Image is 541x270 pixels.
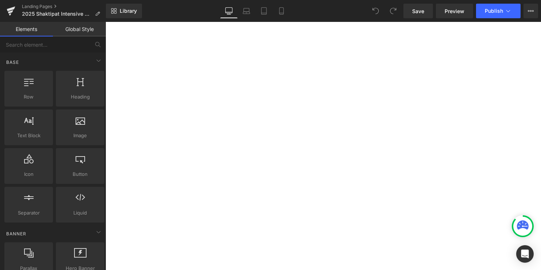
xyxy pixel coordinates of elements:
[273,4,290,18] a: Mobile
[238,4,255,18] a: Laptop
[7,209,51,217] span: Separator
[58,170,102,178] span: Button
[386,4,400,18] button: Redo
[220,4,238,18] a: Desktop
[53,22,106,36] a: Global Style
[485,8,503,14] span: Publish
[7,93,51,101] span: Row
[58,93,102,101] span: Heading
[255,4,273,18] a: Tablet
[7,170,51,178] span: Icon
[22,4,106,9] a: Landing Pages
[523,4,538,18] button: More
[58,209,102,217] span: Liquid
[436,4,473,18] a: Preview
[106,4,142,18] a: New Library
[7,132,51,139] span: Text Block
[368,4,383,18] button: Undo
[58,132,102,139] span: Image
[5,230,27,237] span: Banner
[476,4,521,18] button: Publish
[445,7,464,15] span: Preview
[22,11,92,17] span: 2025 Shaktipat Intensive Landing
[516,245,534,263] div: Open Intercom Messenger
[120,8,137,14] span: Library
[5,59,20,66] span: Base
[412,7,424,15] span: Save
